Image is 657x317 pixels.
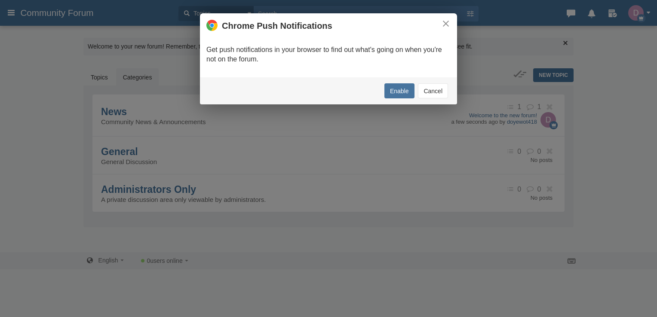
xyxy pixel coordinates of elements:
[222,21,255,30] span: Chrome
[206,45,451,65] p: Get push notifications in your browser to find out what's going on when you're not on the forum.
[384,83,414,98] button: Enable
[418,83,448,98] button: Cancel
[441,19,451,28] button: ×
[257,21,332,30] span: Push Notifications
